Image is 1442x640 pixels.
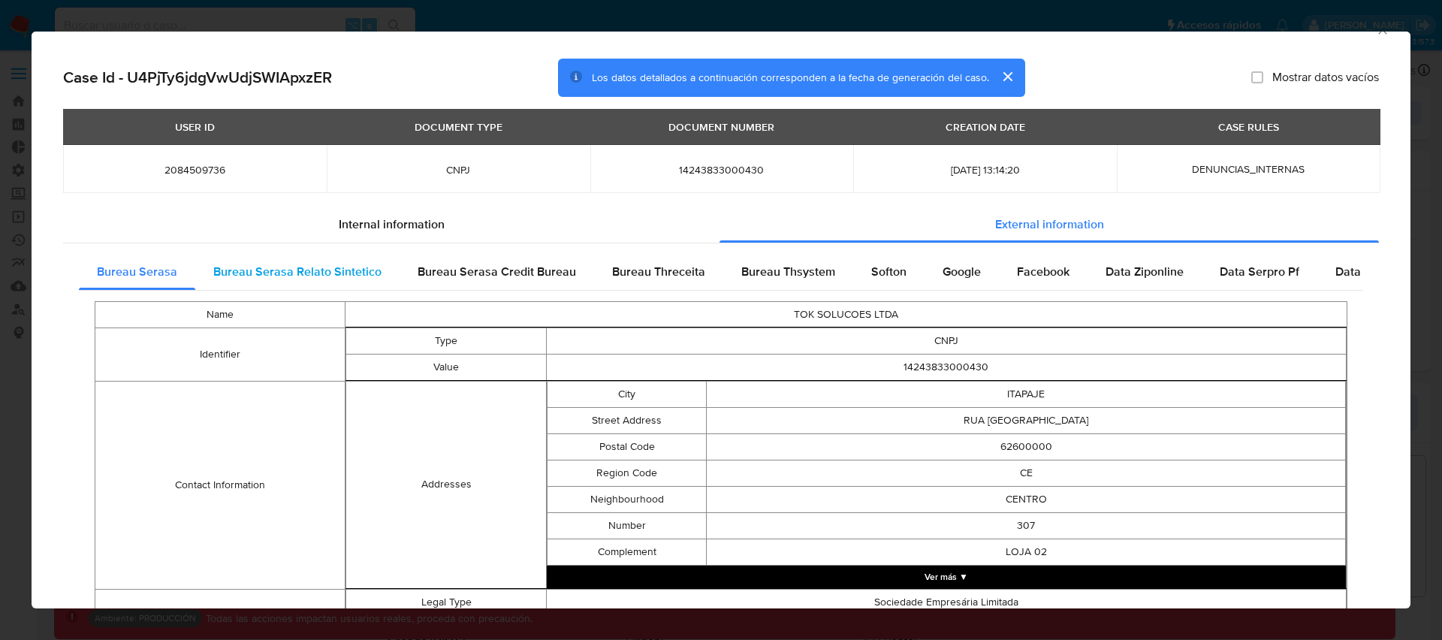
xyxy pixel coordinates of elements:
td: Contact Information [95,381,345,589]
td: CE [707,460,1346,486]
span: Mostrar datos vacíos [1272,70,1379,85]
td: Sociedade Empresária Limitada [546,589,1346,615]
div: CASE RULES [1209,114,1288,140]
td: Type [346,328,546,354]
div: DOCUMENT TYPE [406,114,511,140]
span: External information [995,216,1104,233]
td: TOK SOLUCOES LTDA [345,301,1347,328]
div: Detailed info [63,207,1379,243]
td: Value [346,354,546,380]
td: 14243833000430 [546,354,1346,380]
h2: Case Id - U4PjTy6jdgVwUdjSWIApxzER [63,68,332,87]
span: Bureau Serasa Credit Bureau [418,263,576,280]
span: DENUNCIAS_INTERNAS [1192,162,1305,177]
td: ITAPAJE [707,381,1346,407]
td: Identifier [95,328,345,381]
span: CNPJ [345,163,572,177]
td: Street Address [547,407,707,433]
td: RUA [GEOGRAPHIC_DATA] [707,407,1346,433]
td: CNPJ [546,328,1346,354]
span: Los datos detallados a continuación corresponden a la fecha de generación del caso. [592,70,989,85]
td: Addresses [346,381,546,588]
span: 14243833000430 [608,163,836,177]
span: Data Ziponline [1106,263,1184,280]
td: Name [95,301,345,328]
span: Data Serpro Pf [1220,263,1299,280]
td: Number [547,512,707,539]
span: Bureau Serasa Relato Sintetico [213,263,382,280]
td: CENTRO [707,486,1346,512]
span: Softon [871,263,907,280]
td: Neighbourhood [547,486,707,512]
td: Complement [547,539,707,565]
span: [DATE] 13:14:20 [871,163,1099,177]
td: 307 [707,512,1346,539]
span: Internal information [339,216,445,233]
td: Legal Type [346,589,546,615]
span: Google [943,263,981,280]
button: Cerrar ventana [1375,23,1389,36]
div: Detailed external info [79,254,1363,290]
td: Region Code [547,460,707,486]
button: Expand array [547,566,1346,588]
input: Mostrar datos vacíos [1251,71,1263,83]
td: 62600000 [707,433,1346,460]
button: cerrar [989,59,1025,95]
div: USER ID [166,114,224,140]
span: Facebook [1017,263,1069,280]
span: Bureau Thsystem [741,263,835,280]
span: 2084509736 [81,163,309,177]
td: LOJA 02 [707,539,1346,565]
div: closure-recommendation-modal [32,32,1410,608]
span: Bureau Serasa [97,263,177,280]
div: CREATION DATE [937,114,1034,140]
div: DOCUMENT NUMBER [659,114,783,140]
span: Data Serpro Pj [1335,263,1414,280]
td: Postal Code [547,433,707,460]
span: Bureau Threceita [612,263,705,280]
td: City [547,381,707,407]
